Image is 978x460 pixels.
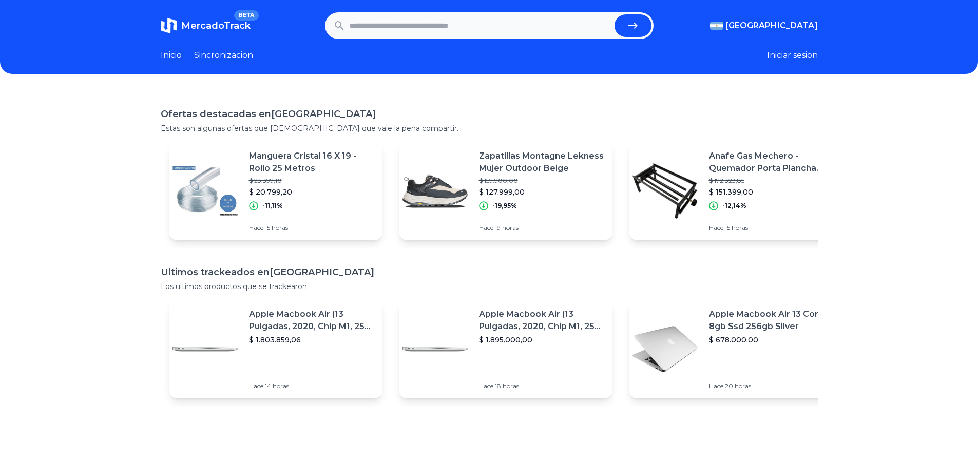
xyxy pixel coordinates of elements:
a: Featured imageApple Macbook Air 13 Core I5 8gb Ssd 256gb Silver$ 678.000,00Hace 20 horas [629,300,842,398]
span: [GEOGRAPHIC_DATA] [725,20,818,32]
p: Apple Macbook Air (13 Pulgadas, 2020, Chip M1, 256 Gb De Ssd, 8 Gb De Ram) - Plata [479,308,604,333]
p: $ 1.895.000,00 [479,335,604,345]
p: Los ultimos productos que se trackearon. [161,281,818,292]
p: -12,14% [722,202,746,210]
p: $ 678.000,00 [709,335,834,345]
p: Hace 18 horas [479,382,604,390]
p: -11,11% [262,202,283,210]
img: Featured image [399,155,471,227]
p: $ 159.900,00 [479,177,604,185]
p: -19,95% [492,202,517,210]
p: Zapatillas Montagne Lekness Mujer Outdoor Beige [479,150,604,175]
p: Hace 15 horas [709,224,834,232]
p: Estas son algunas ofertas que [DEMOGRAPHIC_DATA] que vale la pena compartir. [161,123,818,133]
p: $ 151.399,00 [709,187,834,197]
img: Featured image [399,313,471,385]
a: Featured imageApple Macbook Air (13 Pulgadas, 2020, Chip M1, 256 Gb De Ssd, 8 Gb De Ram) - Plata$... [399,300,612,398]
img: Featured image [629,155,701,227]
img: Featured image [629,313,701,385]
span: MercadoTrack [181,20,251,31]
a: Featured imageAnafe Gas Mechero - Quemador Porta Plancha Bifera$ 172.323,85$ 151.399,00-12,14%Hac... [629,142,842,240]
span: BETA [234,10,258,21]
a: Featured imageApple Macbook Air (13 Pulgadas, 2020, Chip M1, 256 Gb De Ssd, 8 Gb De Ram) - Plata$... [169,300,382,398]
h1: Ultimos trackeados en [GEOGRAPHIC_DATA] [161,265,818,279]
a: Featured imageManguera Cristal 16 X 19 - Rollo 25 Metros$ 23.399,10$ 20.799,20-11,11%Hace 15 horas [169,142,382,240]
button: Iniciar sesion [767,49,818,62]
img: Featured image [169,313,241,385]
p: Hace 15 horas [249,224,374,232]
img: Argentina [710,22,723,30]
p: Manguera Cristal 16 X 19 - Rollo 25 Metros [249,150,374,175]
p: $ 23.399,10 [249,177,374,185]
img: Featured image [169,155,241,227]
a: MercadoTrackBETA [161,17,251,34]
button: [GEOGRAPHIC_DATA] [710,20,818,32]
a: Featured imageZapatillas Montagne Lekness Mujer Outdoor Beige$ 159.900,00$ 127.999,00-19,95%Hace ... [399,142,612,240]
p: Anafe Gas Mechero - Quemador Porta Plancha Bifera [709,150,834,175]
p: $ 20.799,20 [249,187,374,197]
a: Inicio [161,49,182,62]
p: Hace 20 horas [709,382,834,390]
p: Apple Macbook Air (13 Pulgadas, 2020, Chip M1, 256 Gb De Ssd, 8 Gb De Ram) - Plata [249,308,374,333]
a: Sincronizacion [194,49,253,62]
p: Hace 19 horas [479,224,604,232]
p: Hace 14 horas [249,382,374,390]
p: $ 127.999,00 [479,187,604,197]
img: MercadoTrack [161,17,177,34]
p: $ 1.803.859,06 [249,335,374,345]
p: $ 172.323,85 [709,177,834,185]
h1: Ofertas destacadas en [GEOGRAPHIC_DATA] [161,107,818,121]
p: Apple Macbook Air 13 Core I5 8gb Ssd 256gb Silver [709,308,834,333]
